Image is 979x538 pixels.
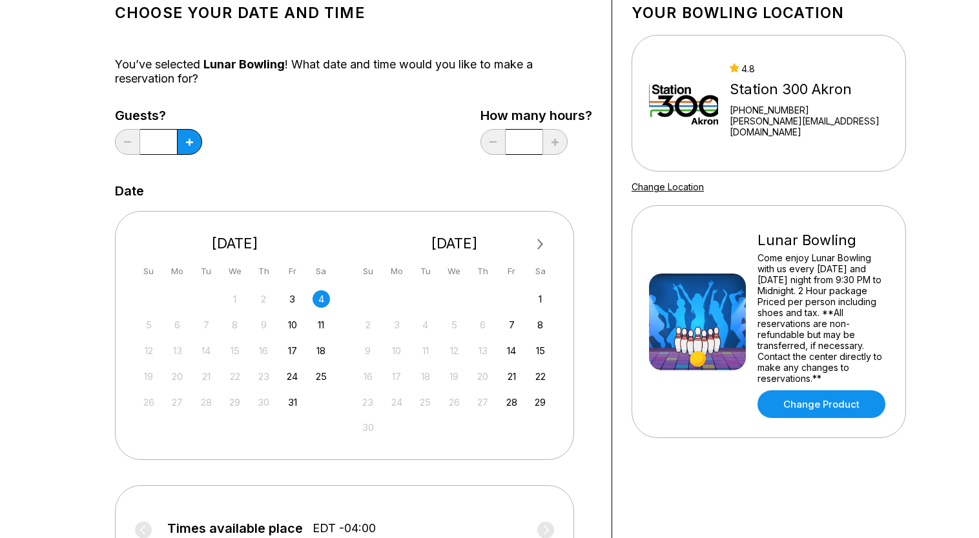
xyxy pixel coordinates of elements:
[503,394,520,411] div: Choose Friday, November 28th, 2025
[503,316,520,334] div: Choose Friday, November 7th, 2025
[531,394,549,411] div: Choose Saturday, November 29th, 2025
[531,368,549,385] div: Choose Saturday, November 22nd, 2025
[503,342,520,359] div: Choose Friday, November 14th, 2025
[474,342,491,359] div: Not available Thursday, November 13th, 2025
[140,316,158,334] div: Not available Sunday, October 5th, 2025
[226,394,243,411] div: Not available Wednesday, October 29th, 2025
[255,342,273,359] div: Not available Thursday, October 16th, 2025
[140,263,158,280] div: Su
[255,263,273,280] div: Th
[283,316,301,334] div: Choose Friday, October 10th, 2025
[115,4,592,22] h1: Choose your Date and time
[358,289,551,437] div: month 2025-11
[531,342,549,359] div: Choose Saturday, November 15th, 2025
[140,342,158,359] div: Not available Sunday, October 12th, 2025
[417,342,434,359] div: Not available Tuesday, November 11th, 2025
[169,394,186,411] div: Not available Monday, October 27th, 2025
[140,394,158,411] div: Not available Sunday, October 26th, 2025
[503,263,520,280] div: Fr
[198,263,215,280] div: Tu
[446,342,463,359] div: Not available Wednesday, November 12th, 2025
[417,394,434,411] div: Not available Tuesday, November 25th, 2025
[531,263,549,280] div: Sa
[359,316,376,334] div: Not available Sunday, November 2nd, 2025
[503,368,520,385] div: Choose Friday, November 21st, 2025
[283,368,301,385] div: Choose Friday, October 24th, 2025
[283,394,301,411] div: Choose Friday, October 31st, 2025
[359,263,376,280] div: Su
[198,342,215,359] div: Not available Tuesday, October 14th, 2025
[313,263,330,280] div: Sa
[388,394,406,411] div: Not available Monday, November 24th, 2025
[388,368,406,385] div: Not available Monday, November 17th, 2025
[226,290,243,308] div: Not available Wednesday, October 1st, 2025
[474,316,491,334] div: Not available Thursday, November 6th, 2025
[730,81,889,98] div: Station 300 Akron
[255,394,273,411] div: Not available Thursday, October 30th, 2025
[135,235,335,252] div: [DATE]
[115,108,202,123] label: Guests?
[649,274,746,370] img: Lunar Bowling
[313,290,330,308] div: Choose Saturday, October 4th, 2025
[446,394,463,411] div: Not available Wednesday, November 26th, 2025
[417,368,434,385] div: Not available Tuesday, November 18th, 2025
[388,263,406,280] div: Mo
[313,316,330,334] div: Choose Saturday, October 11th, 2025
[198,316,215,334] div: Not available Tuesday, October 7th, 2025
[255,316,273,334] div: Not available Thursday, October 9th, 2025
[730,105,889,115] div: [PHONE_NUMBER]
[474,368,491,385] div: Not available Thursday, November 20th, 2025
[530,234,551,255] button: Next Month
[446,368,463,385] div: Not available Wednesday, November 19th, 2025
[167,521,303,535] span: Times available place
[417,263,434,280] div: Tu
[730,115,889,137] a: [PERSON_NAME][EMAIL_ADDRESS][DOMAIN_NAME]
[169,368,186,385] div: Not available Monday, October 20th, 2025
[388,316,406,334] div: Not available Monday, November 3rd, 2025
[169,263,186,280] div: Mo
[313,342,330,359] div: Choose Saturday, October 18th, 2025
[632,181,704,192] a: Change Location
[632,4,906,22] h1: Your bowling location
[388,342,406,359] div: Not available Monday, November 10th, 2025
[757,232,889,249] div: Lunar Bowling
[140,368,158,385] div: Not available Sunday, October 19th, 2025
[138,289,332,411] div: month 2025-10
[283,290,301,308] div: Choose Friday, October 3rd, 2025
[313,368,330,385] div: Choose Saturday, October 25th, 2025
[730,63,889,74] div: 4.8
[203,57,285,71] span: Lunar Bowling
[359,342,376,359] div: Not available Sunday, November 9th, 2025
[474,394,491,411] div: Not available Thursday, November 27th, 2025
[283,342,301,359] div: Choose Friday, October 17th, 2025
[313,521,376,535] span: EDT -04:00
[757,252,889,384] div: Come enjoy Lunar Bowling with us every [DATE] and [DATE] night from 9:30 PM to Midnight. 2 Hour p...
[283,263,301,280] div: Fr
[255,290,273,308] div: Not available Thursday, October 2nd, 2025
[359,368,376,385] div: Not available Sunday, November 16th, 2025
[115,57,592,86] div: You’ve selected ! What date and time would you like to make a reservation for?
[255,368,273,385] div: Not available Thursday, October 23rd, 2025
[446,316,463,334] div: Not available Wednesday, November 5th, 2025
[169,316,186,334] div: Not available Monday, October 6th, 2025
[531,290,549,308] div: Choose Saturday, November 1st, 2025
[757,390,885,418] a: Change Product
[198,394,215,411] div: Not available Tuesday, October 28th, 2025
[446,263,463,280] div: We
[115,184,144,198] label: Date
[359,419,376,436] div: Not available Sunday, November 30th, 2025
[198,368,215,385] div: Not available Tuesday, October 21st, 2025
[226,342,243,359] div: Not available Wednesday, October 15th, 2025
[531,316,549,334] div: Choose Saturday, November 8th, 2025
[474,263,491,280] div: Th
[226,263,243,280] div: We
[417,316,434,334] div: Not available Tuesday, November 4th, 2025
[169,342,186,359] div: Not available Monday, October 13th, 2025
[359,394,376,411] div: Not available Sunday, November 23rd, 2025
[649,55,718,152] img: Station 300 Akron
[480,108,592,123] label: How many hours?
[355,235,555,252] div: [DATE]
[226,316,243,334] div: Not available Wednesday, October 8th, 2025
[226,368,243,385] div: Not available Wednesday, October 22nd, 2025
